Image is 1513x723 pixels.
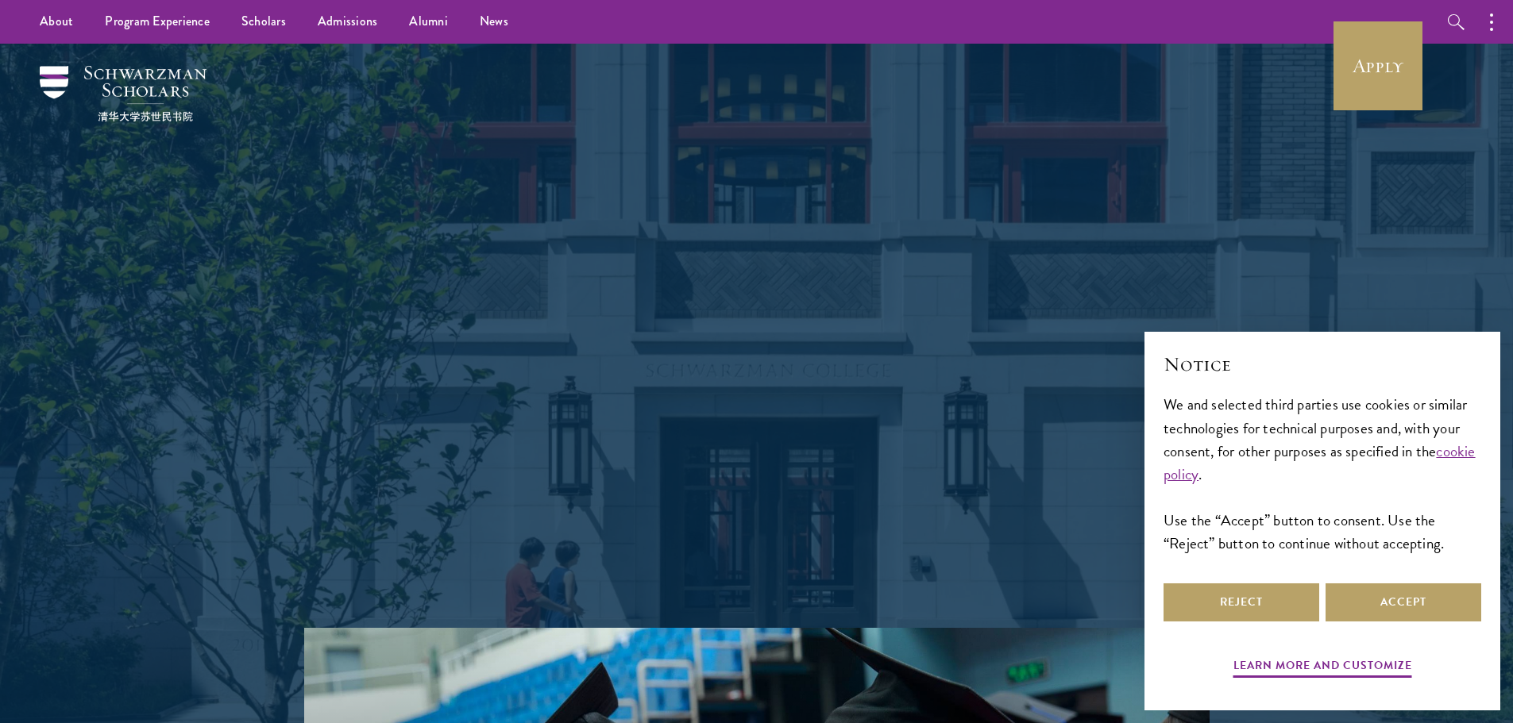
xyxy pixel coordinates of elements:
img: Schwarzman Scholars [40,66,206,121]
a: Apply [1334,21,1422,110]
button: Accept [1326,583,1481,621]
button: Learn more and customize [1233,656,1412,680]
h2: Notice [1164,351,1481,378]
div: We and selected third parties use cookies or similar technologies for technical purposes and, wit... [1164,393,1481,554]
button: Reject [1164,583,1319,621]
a: cookie policy [1164,440,1476,486]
